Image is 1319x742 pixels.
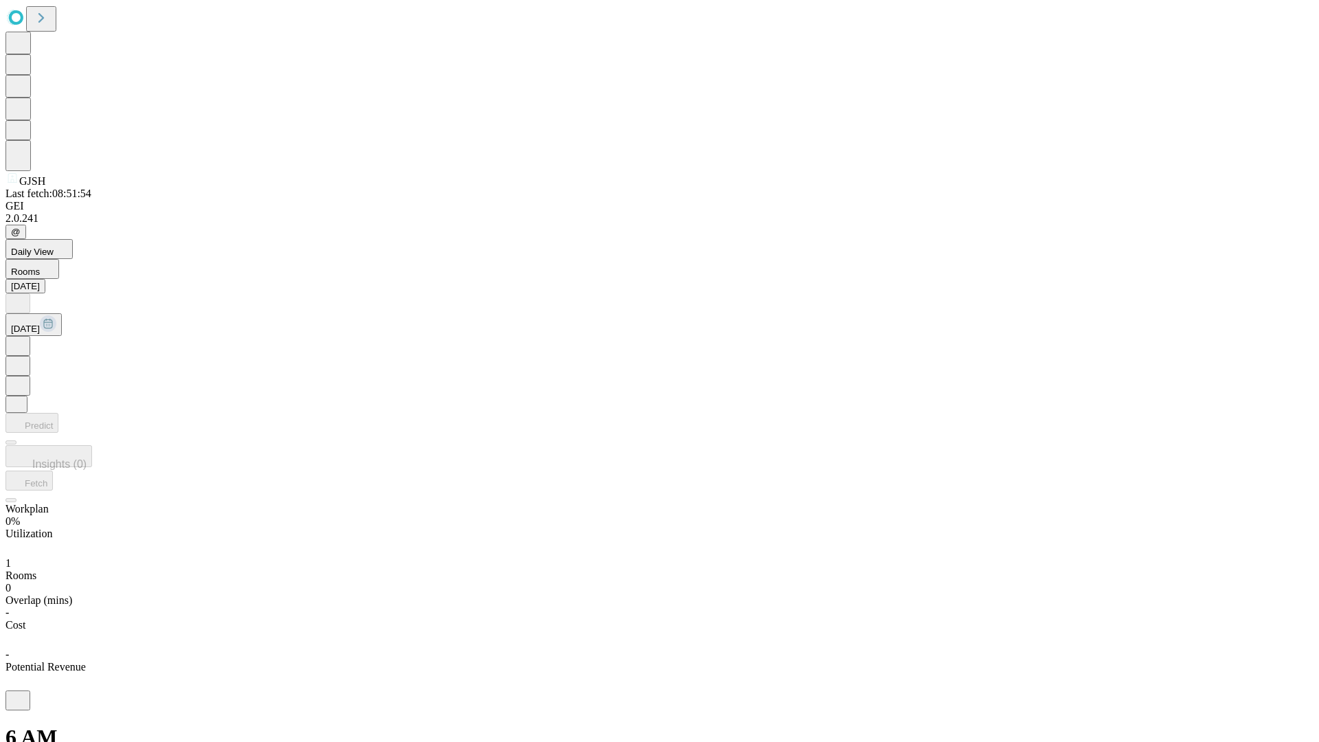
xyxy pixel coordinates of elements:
button: Predict [5,413,58,433]
span: Last fetch: 08:51:54 [5,188,91,199]
span: Workplan [5,503,49,515]
span: 0 [5,582,11,594]
button: Fetch [5,471,53,491]
span: Potential Revenue [5,661,86,673]
button: [DATE] [5,313,62,336]
div: 2.0.241 [5,212,1314,225]
span: 1 [5,557,11,569]
span: Rooms [5,570,36,581]
button: Daily View [5,239,73,259]
button: [DATE] [5,279,45,293]
span: Cost [5,619,25,631]
span: - [5,649,9,660]
span: 0% [5,515,20,527]
button: Insights (0) [5,445,92,467]
button: @ [5,225,26,239]
span: Insights (0) [32,458,87,470]
span: GJSH [19,175,45,187]
span: Rooms [11,267,40,277]
span: - [5,607,9,618]
span: Utilization [5,528,52,539]
div: GEI [5,200,1314,212]
button: Rooms [5,259,59,279]
span: [DATE] [11,324,40,334]
span: Overlap (mins) [5,594,72,606]
span: @ [11,227,21,237]
span: Daily View [11,247,54,257]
